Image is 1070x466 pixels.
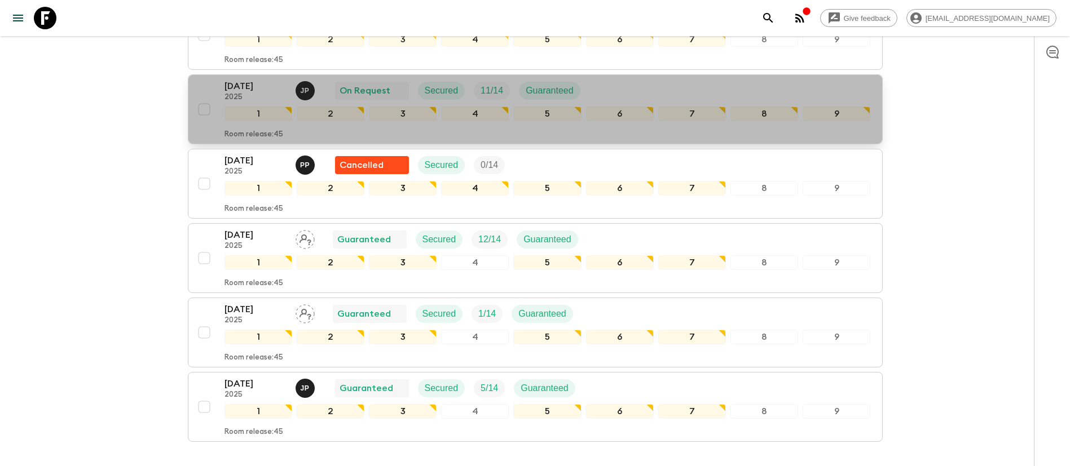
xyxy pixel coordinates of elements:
[481,381,498,395] p: 5 / 14
[224,93,287,102] p: 2025
[297,181,364,196] div: 2
[441,404,509,419] div: 4
[224,228,287,242] p: [DATE]
[224,316,287,325] p: 2025
[441,181,509,196] div: 4
[441,255,509,270] div: 4
[301,384,310,393] p: J P
[297,255,364,270] div: 2
[224,167,287,176] p: 2025
[803,106,870,121] div: 9
[224,330,292,344] div: 1
[418,379,465,397] div: Secured
[658,106,726,121] div: 7
[369,106,437,121] div: 3
[513,404,581,419] div: 5
[224,130,283,139] p: Room release: 45
[730,255,798,270] div: 8
[474,82,510,100] div: Trip Fill
[418,82,465,100] div: Secured
[730,330,798,344] div: 8
[478,307,496,321] p: 1 / 14
[513,181,581,196] div: 5
[523,233,571,246] p: Guaranteed
[472,230,508,248] div: Trip Fill
[369,32,437,47] div: 3
[224,390,287,400] p: 2025
[188,74,883,144] button: [DATE]2025Joseph PimentelOn RequestSecuredTrip FillGuaranteed123456789Room release:45
[658,330,726,344] div: 7
[757,7,780,29] button: search adventures
[658,255,726,270] div: 7
[369,181,437,196] div: 3
[296,308,315,317] span: Assign pack leader
[224,303,287,316] p: [DATE]
[441,330,509,344] div: 4
[224,32,292,47] div: 1
[474,379,505,397] div: Trip Fill
[296,159,317,168] span: Pabel Perez
[296,156,317,175] button: PP
[224,154,287,167] p: [DATE]
[224,56,283,65] p: Room release: 45
[513,32,581,47] div: 5
[803,255,870,270] div: 9
[586,404,654,419] div: 6
[513,255,581,270] div: 5
[481,158,498,172] p: 0 / 14
[441,32,509,47] div: 4
[513,106,581,121] div: 5
[518,307,566,321] p: Guaranteed
[472,305,503,323] div: Trip Fill
[297,106,364,121] div: 2
[369,330,437,344] div: 3
[224,106,292,121] div: 1
[224,205,283,214] p: Room release: 45
[730,404,798,419] div: 8
[369,404,437,419] div: 3
[730,181,798,196] div: 8
[224,79,287,93] p: [DATE]
[7,7,29,29] button: menu
[803,330,870,344] div: 9
[224,255,292,270] div: 1
[296,81,317,100] button: JP
[425,381,459,395] p: Secured
[586,106,654,121] div: 6
[730,32,798,47] div: 8
[224,279,283,288] p: Room release: 45
[188,149,883,219] button: [DATE]2025Pabel PerezFlash Pack cancellationSecuredTrip Fill123456789Room release:45
[481,84,503,97] p: 11 / 14
[337,307,391,321] p: Guaranteed
[297,404,364,419] div: 2
[224,242,287,251] p: 2025
[658,404,726,419] div: 7
[369,255,437,270] div: 3
[301,86,310,95] p: J P
[296,379,317,398] button: JP
[335,156,409,174] div: Flash Pack cancellation
[296,85,317,94] span: Joseph Pimentel
[297,330,364,344] div: 2
[586,181,654,196] div: 6
[340,381,393,395] p: Guaranteed
[803,181,870,196] div: 9
[224,428,283,437] p: Room release: 45
[906,9,1056,27] div: [EMAIL_ADDRESS][DOMAIN_NAME]
[188,372,883,442] button: [DATE]2025Joseph PimentelGuaranteedSecuredTrip FillGuaranteed123456789Room release:45
[820,9,897,27] a: Give feedback
[416,305,463,323] div: Secured
[340,84,390,97] p: On Request
[416,230,463,248] div: Secured
[478,233,501,246] p: 12 / 14
[188,223,883,293] button: [DATE]2025Assign pack leaderGuaranteedSecuredTrip FillGuaranteed123456789Room release:45
[224,404,292,419] div: 1
[188,298,883,367] button: [DATE]2025Assign pack leaderGuaranteedSecuredTrip FillGuaranteed123456789Room release:45
[803,404,870,419] div: 9
[224,181,292,196] div: 1
[425,84,459,97] p: Secured
[919,14,1056,23] span: [EMAIL_ADDRESS][DOMAIN_NAME]
[425,158,459,172] p: Secured
[441,106,509,121] div: 4
[526,84,574,97] p: Guaranteed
